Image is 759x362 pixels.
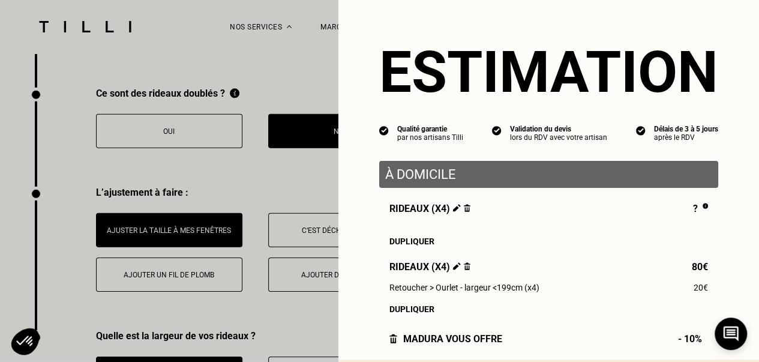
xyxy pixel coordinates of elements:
section: Estimation [379,38,718,106]
span: 20€ [694,283,708,292]
div: après le RDV [654,133,718,142]
span: Retoucher > Ourlet - largeur <199cm (x4) [389,283,539,292]
img: icon list info [492,125,502,136]
img: Pourquoi le prix est indéfini ? [703,203,708,209]
img: Supprimer [464,204,470,212]
img: icon list info [636,125,646,136]
div: Dupliquer [389,304,708,314]
div: Dupliquer [389,237,708,246]
span: Rideaux (x4) [389,203,470,216]
div: Validation du devis [510,125,607,133]
div: Délais de 3 à 5 jours [654,125,718,133]
img: Supprimer [464,262,470,270]
span: 80€ [692,261,708,273]
div: ? [693,203,708,216]
img: Éditer [453,204,461,212]
img: Éditer [453,262,461,270]
div: Madura vous offre [389,333,502,345]
img: icon list info [379,125,389,136]
div: par nos artisans Tilli [397,133,463,142]
div: Qualité garantie [397,125,463,133]
span: - 10% [678,333,708,345]
p: À domicile [385,167,712,182]
span: Rideaux (x4) [389,261,470,273]
div: lors du RDV avec votre artisan [510,133,607,142]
